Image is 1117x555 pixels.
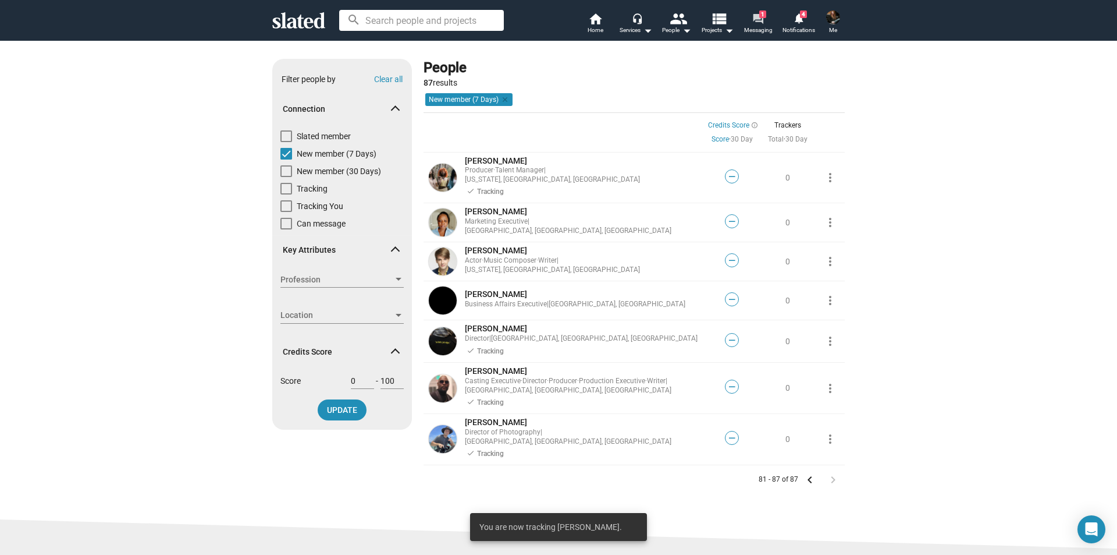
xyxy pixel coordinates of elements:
a: 0 [785,383,790,393]
span: You are now tracking [PERSON_NAME]. [479,521,622,533]
span: | [528,217,529,225]
mat-icon: info_outline [749,122,756,129]
div: Filter people by [282,74,336,85]
a: 0 [785,218,790,227]
a: 0 [785,173,790,182]
mat-icon: arrow_drop_down [722,23,736,37]
a: Thomas brown [426,284,459,317]
span: [PERSON_NAME] [465,246,527,255]
mat-icon: more_vert [823,215,837,229]
div: Credits Score [272,373,412,427]
span: Credits Score [708,121,749,129]
span: Tracking [477,347,504,355]
span: Talent Manager [495,166,544,174]
span: 4 [800,10,807,18]
a: — [725,340,739,349]
span: — [725,294,738,305]
a: Robert Berson [426,325,459,358]
mat-expansion-panel-header: Credits Score [272,333,412,370]
a: 0 [785,337,790,346]
span: [PERSON_NAME] [465,289,527,299]
span: [GEOGRAPHIC_DATA], [GEOGRAPHIC_DATA], [GEOGRAPHIC_DATA] [465,386,671,394]
span: — [725,255,738,266]
mat-icon: more_vert [823,432,837,446]
span: Me [829,23,837,37]
a: — [725,386,739,395]
button: UPDATE [318,400,367,420]
span: Tracking [297,183,328,195]
span: [PERSON_NAME] [465,156,527,165]
span: Producer · [465,166,495,174]
span: | [557,256,558,264]
span: UPDATE [327,400,357,420]
span: Key Attributes [283,245,392,256]
span: Tracking You [297,200,343,212]
span: 0 [785,257,790,266]
span: — [725,171,738,182]
span: [US_STATE], [GEOGRAPHIC_DATA], [GEOGRAPHIC_DATA] [465,175,640,183]
a: [PERSON_NAME]Director|[GEOGRAPHIC_DATA], [GEOGRAPHIC_DATA], [GEOGRAPHIC_DATA] Tracking [465,323,698,356]
button: Services [616,12,656,37]
span: Tracking [477,188,504,196]
mat-icon: more_vert [823,294,837,307]
a: Score [712,135,729,143]
mat-icon: view_list [710,10,727,27]
img: Mike Hall [826,10,840,24]
a: 0 [785,434,790,444]
button: Projects [697,12,738,37]
input: Search people and projects [339,10,504,31]
span: Business Affairs Executive [465,300,547,308]
span: · [768,135,785,143]
span: [GEOGRAPHIC_DATA], [GEOGRAPHIC_DATA] [549,300,685,308]
span: New member (30 Days) [297,165,381,177]
mat-icon: notifications [793,12,804,23]
mat-icon: people [670,10,686,27]
mat-expansion-panel-header: Connection [272,91,412,128]
img: Thomas brown [429,287,457,314]
span: [GEOGRAPHIC_DATA], [GEOGRAPHIC_DATA], [GEOGRAPHIC_DATA] [491,334,698,342]
span: Marketing Executive [465,217,528,225]
a: Total [768,135,784,143]
span: Credits Score [283,347,392,358]
a: 1Messaging [738,12,778,37]
span: [PERSON_NAME] [465,366,527,376]
span: Actor · [465,256,483,264]
mat-icon: more_vert [823,171,837,185]
mat-icon: more_vert [823,381,837,395]
mat-icon: keyboard_arrow_right [826,473,840,487]
img: Mark William [429,248,457,275]
mat-icon: more_vert [823,254,837,268]
span: 81 - 87 of 87 [759,475,798,485]
a: — [725,260,739,269]
a: Michael Stephens [426,372,459,405]
span: Location [280,309,393,321]
div: Connection [272,130,412,235]
mat-icon: done [467,186,475,194]
a: 30 Day [785,135,807,143]
span: — [725,433,738,444]
span: Profession [280,274,393,286]
a: Darmon Moore [426,423,459,455]
span: Messaging [744,23,773,37]
mat-icon: clear [499,94,509,105]
a: 0 [785,296,790,305]
span: [PERSON_NAME] [465,418,527,427]
span: [PERSON_NAME] [465,324,527,333]
strong: 87 [424,78,433,87]
mat-expansion-panel-header: Key Attributes [272,232,412,269]
span: Notifications [782,23,815,37]
a: — [725,221,739,230]
span: Producer · [549,377,579,385]
a: [PERSON_NAME]Producer·Talent Manager|[US_STATE], [GEOGRAPHIC_DATA], [GEOGRAPHIC_DATA] Tracking [465,155,701,197]
div: Score [280,373,404,399]
mat-icon: keyboard_arrow_left [803,473,817,487]
a: Kemi Magombo [426,161,459,194]
span: | [540,428,542,436]
div: People [424,59,467,77]
button: People [656,12,697,37]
